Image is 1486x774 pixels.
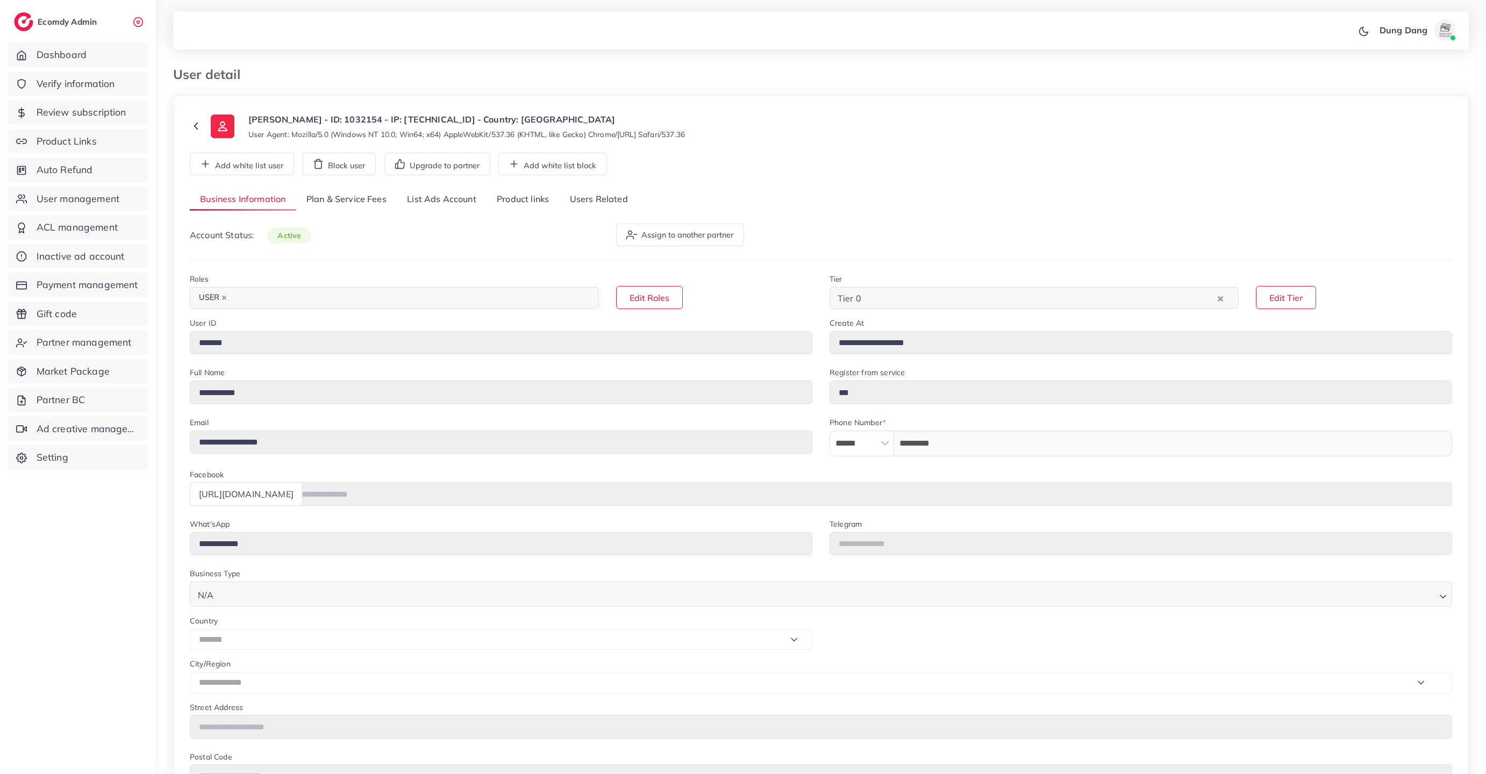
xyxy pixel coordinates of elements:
[1434,19,1456,41] img: avatar
[190,568,240,579] label: Business Type
[37,249,125,263] span: Inactive ad account
[37,192,119,206] span: User management
[190,482,302,505] div: [URL][DOMAIN_NAME]
[37,163,93,177] span: Auto Refund
[8,445,148,470] a: Setting
[14,12,33,31] img: logo
[190,228,311,242] p: Account Status:
[190,751,232,762] label: Postal Code
[498,153,607,175] button: Add white list block
[384,153,490,175] button: Upgrade to partner
[233,290,585,306] input: Search for option
[37,220,118,234] span: ACL management
[267,227,311,243] span: active
[616,286,683,309] button: Edit Roles
[190,318,216,328] label: User ID
[190,188,296,211] a: Business Information
[222,295,227,300] button: Deselect USER
[865,290,1215,306] input: Search for option
[8,71,148,96] a: Verify information
[835,290,863,306] span: Tier 0
[37,307,77,321] span: Gift code
[296,188,397,211] a: Plan & Service Fees
[8,388,148,412] a: Partner BC
[8,359,148,384] a: Market Package
[830,287,1239,309] div: Search for option
[8,273,148,297] a: Payment management
[830,274,842,284] label: Tier
[487,188,559,211] a: Product links
[37,278,138,292] span: Payment management
[8,129,148,154] a: Product Links
[8,157,148,182] a: Auto Refund
[1380,24,1427,37] p: Dung Dang
[37,450,68,464] span: Setting
[830,318,864,328] label: Create At
[190,417,209,428] label: Email
[8,187,148,211] a: User management
[38,17,99,27] h2: Ecomdy Admin
[248,129,685,140] small: User Agent: Mozilla/5.0 (Windows NT 10.0; Win64; x64) AppleWebKit/537.36 (KHTML, like Gecko) Chro...
[190,153,294,175] button: Add white list user
[190,274,209,284] label: Roles
[190,658,231,669] label: City/Region
[37,364,110,378] span: Market Package
[397,188,487,211] a: List Ads Account
[190,367,225,378] label: Full Name
[1218,292,1223,304] button: Clear Selected
[559,188,638,211] a: Users Related
[37,134,97,148] span: Product Links
[37,393,85,407] span: Partner BC
[14,12,99,31] a: logoEcomdy Admin
[37,77,115,91] span: Verify information
[830,367,905,378] label: Register from service
[8,215,148,240] a: ACL management
[8,100,148,125] a: Review subscription
[196,587,216,603] span: N/A
[830,417,886,428] label: Phone Number
[37,105,126,119] span: Review subscription
[37,48,87,62] span: Dashboard
[190,469,224,480] label: Facebook
[190,287,599,309] div: Search for option
[8,42,148,67] a: Dashboard
[211,114,234,138] img: ic-user-info.36bf1079.svg
[37,422,140,436] span: Ad creative management
[8,417,148,441] a: Ad creative management
[190,519,230,529] label: What'sApp
[173,67,249,82] h3: User detail
[8,330,148,355] a: Partner management
[1374,19,1460,41] a: Dung Dangavatar
[8,244,148,269] a: Inactive ad account
[37,335,132,349] span: Partner management
[217,585,1435,603] input: Search for option
[190,702,243,713] label: Street Address
[194,290,232,305] span: USER
[616,224,744,246] button: Assign to another partner
[1256,286,1316,309] button: Edit Tier
[8,302,148,326] a: Gift code
[190,582,1452,607] div: Search for option
[248,113,685,126] p: [PERSON_NAME] - ID: 1032154 - IP: [TECHNICAL_ID] - Country: [GEOGRAPHIC_DATA]
[303,153,376,175] button: Block user
[830,519,862,529] label: Telegram
[190,615,218,626] label: Country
